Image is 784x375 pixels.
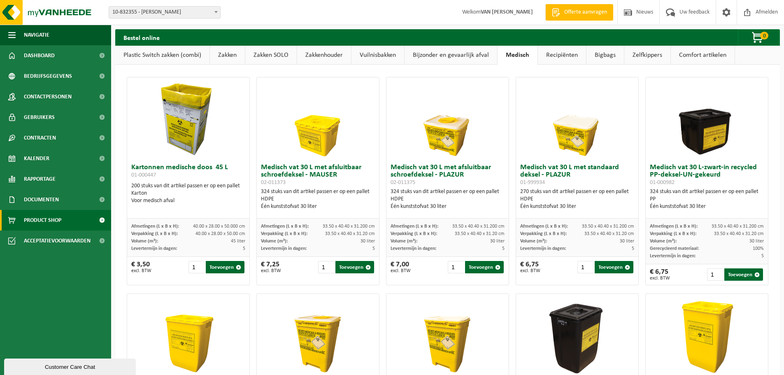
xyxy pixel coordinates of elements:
[131,268,151,273] span: excl. BTW
[391,239,417,244] span: Volume (m³):
[650,246,699,251] span: Gerecycleerd materiaal:
[448,261,465,273] input: 1
[707,268,724,281] input: 1
[671,46,735,65] a: Comfort artikelen
[245,46,297,65] a: Zakken SOLO
[582,224,634,229] span: 33.50 x 40.40 x 31.200 cm
[391,224,438,229] span: Afmetingen (L x B x H):
[131,164,245,180] h3: Kartonnen medische doos 45 L
[325,231,375,236] span: 33.50 x 40.40 x 31.20 cm
[335,261,374,273] button: Toevoegen
[520,203,634,210] div: Één kunststofvat 30 liter
[24,231,91,251] span: Acceptatievoorwaarden
[261,164,375,186] h3: Medisch vat 30 L met afsluitbaar schroefdeksel - MAUSER
[650,196,764,203] div: PP
[115,29,168,45] h2: Bestel online
[650,231,696,236] span: Verpakking (L x B x H):
[261,224,309,229] span: Afmetingen (L x B x H):
[650,239,677,244] span: Volume (m³):
[749,239,764,244] span: 30 liter
[261,231,307,236] span: Verpakking (L x B x H):
[131,261,151,273] div: € 3,50
[584,231,634,236] span: 33.50 x 40.40 x 31.20 cm
[391,179,415,186] span: 02-011375
[391,246,436,251] span: Levertermijn in dagen:
[351,46,404,65] a: Vuilnisbakken
[24,210,61,231] span: Product Shop
[407,77,489,160] img: 02-011375
[195,231,245,236] span: 40.00 x 28.00 x 50.00 cm
[595,261,633,273] button: Toevoegen
[738,29,779,46] button: 0
[650,254,696,259] span: Levertermijn in dagen:
[545,4,613,21] a: Offerte aanvragen
[4,357,137,375] iframe: chat widget
[24,45,55,66] span: Dashboard
[650,179,675,186] span: 01-000982
[261,196,375,203] div: HDPE
[405,46,497,65] a: Bijzonder en gevaarlijk afval
[724,268,763,281] button: Toevoegen
[520,231,567,236] span: Verpakking (L x B x H):
[502,246,505,251] span: 5
[452,224,505,229] span: 33.50 x 40.40 x 31.200 cm
[193,224,245,229] span: 40.00 x 28.00 x 50.000 cm
[24,86,72,107] span: Contactpersonen
[261,246,307,251] span: Levertermijn in dagen:
[391,164,505,186] h3: Medisch vat 30 L met afsluitbaar schroefdeksel - PLAZUR
[520,179,545,186] span: 01-999934
[391,188,505,210] div: 324 stuks van dit artikel passen er op een pallet
[24,66,72,86] span: Bedrijfsgegevens
[206,261,244,273] button: Toevoegen
[131,197,245,205] div: Voor medisch afval
[277,77,359,160] img: 02-011373
[520,268,540,273] span: excl. BTW
[24,189,59,210] span: Documenten
[520,224,568,229] span: Afmetingen (L x B x H):
[761,254,764,259] span: 5
[131,172,156,178] span: 01-000447
[714,231,764,236] span: 33.50 x 40.40 x 31.20 cm
[536,77,619,160] img: 01-999934
[109,7,220,18] span: 10-832355 - VAN DORPE DIETER - DEINZE
[24,128,56,148] span: Contracten
[261,268,281,273] span: excl. BTW
[520,239,547,244] span: Volume (m³):
[650,224,698,229] span: Afmetingen (L x B x H):
[620,239,634,244] span: 30 liter
[131,182,245,205] div: 200 stuks van dit artikel passen er op een pallet
[520,196,634,203] div: HDPE
[391,203,505,210] div: Één kunststofvat 30 liter
[24,148,49,169] span: Kalender
[391,231,437,236] span: Verpakking (L x B x H):
[391,261,411,273] div: € 7,00
[632,246,634,251] span: 5
[520,261,540,273] div: € 6,75
[586,46,624,65] a: Bigbags
[131,190,245,197] div: Karton
[297,46,351,65] a: Zakkenhouder
[391,268,411,273] span: excl. BTW
[481,9,533,15] strong: VAN [PERSON_NAME]
[372,246,375,251] span: 5
[24,169,56,189] span: Rapportage
[24,107,55,128] span: Gebruikers
[520,164,634,186] h3: Medisch vat 30 L met standaard deksel - PLAZUR
[650,188,764,210] div: 324 stuks van dit artikel passen er op een pallet
[131,224,179,229] span: Afmetingen (L x B x H):
[391,196,505,203] div: HDPE
[465,261,504,273] button: Toevoegen
[650,268,670,281] div: € 6,75
[261,203,375,210] div: Één kunststofvat 30 liter
[261,179,286,186] span: 02-011373
[650,276,670,281] span: excl. BTW
[712,224,764,229] span: 33.50 x 40.40 x 31.200 cm
[131,239,158,244] span: Volume (m³):
[24,25,49,45] span: Navigatie
[753,246,764,251] span: 100%
[261,188,375,210] div: 324 stuks van dit artikel passen er op een pallet
[147,77,230,160] img: 01-000447
[115,46,209,65] a: Plastic Switch zakken (combi)
[323,224,375,229] span: 33.50 x 40.40 x 31.200 cm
